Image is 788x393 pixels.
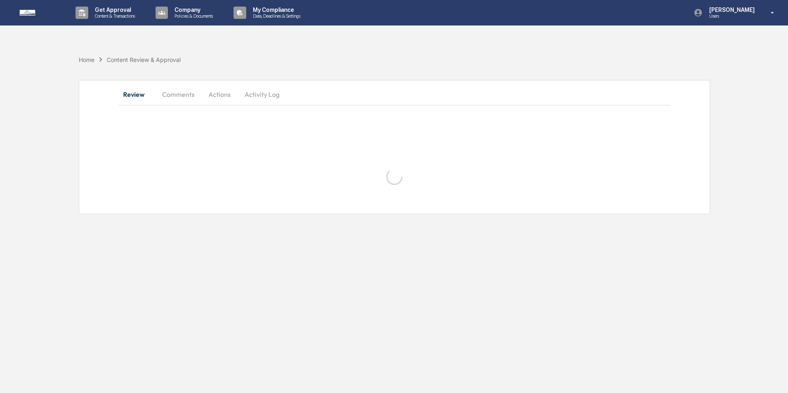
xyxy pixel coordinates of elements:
p: Get Approval [88,7,139,13]
p: Users [703,13,759,19]
p: Company [168,7,217,13]
div: Home [79,56,94,63]
img: logo [20,10,59,16]
p: My Compliance [246,7,305,13]
p: Policies & Documents [168,13,217,19]
button: Actions [201,85,238,104]
button: Comments [156,85,201,104]
button: Review [119,85,156,104]
div: Content Review & Approval [107,56,181,63]
p: Content & Transactions [88,13,139,19]
p: Data, Deadlines & Settings [246,13,305,19]
button: Activity Log [238,85,286,104]
p: [PERSON_NAME] [703,7,759,13]
div: secondary tabs example [119,85,670,104]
